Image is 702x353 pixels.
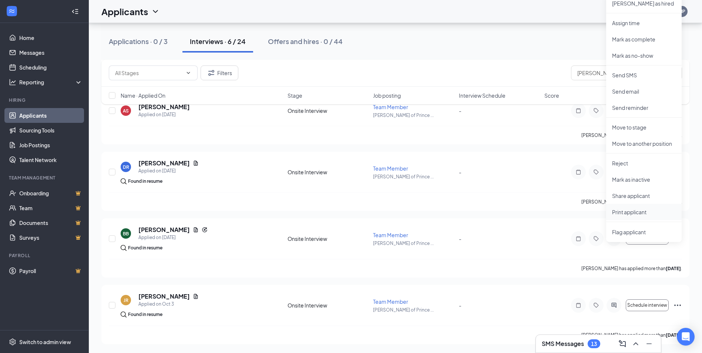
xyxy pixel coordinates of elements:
[574,302,583,308] svg: Note
[19,186,83,201] a: OnboardingCrown
[19,152,83,167] a: Talent Network
[109,37,168,46] div: Applications · 0 / 3
[459,302,461,309] span: -
[138,111,190,118] div: Applied on [DATE]
[207,68,216,77] svg: Filter
[193,227,199,233] svg: Document
[459,92,505,99] span: Interview Schedule
[581,332,682,338] p: [PERSON_NAME] has applied more than .
[268,37,343,46] div: Offers and hires · 0 / 44
[542,340,584,348] h3: SMS Messages
[9,175,81,181] div: Team Management
[626,299,669,311] button: Schedule interview
[288,302,369,309] div: Onsite Interview
[138,159,190,167] h5: [PERSON_NAME]
[19,263,83,278] a: PayrollCrown
[123,164,129,170] div: DR
[581,265,682,272] p: [PERSON_NAME] has applied more than .
[630,338,642,350] button: ChevronUp
[373,232,408,238] span: Team Member
[71,8,79,15] svg: Collapse
[609,302,618,308] svg: ActiveChat
[138,300,199,308] div: Applied on Oct 3
[101,5,148,18] h1: Applicants
[666,332,681,338] b: [DATE]
[19,30,83,45] a: Home
[19,338,71,346] div: Switch to admin view
[121,92,165,99] span: Name · Applied On
[19,138,83,152] a: Job Postings
[19,78,83,86] div: Reporting
[193,160,199,166] svg: Document
[190,37,246,46] div: Interviews · 6 / 24
[631,339,640,348] svg: ChevronUp
[9,97,81,103] div: Hiring
[202,227,208,233] svg: Reapply
[581,199,682,205] p: [PERSON_NAME] has applied more than .
[138,234,208,241] div: Applied on [DATE]
[124,297,128,303] div: JR
[151,7,160,16] svg: ChevronDown
[373,240,454,246] p: [PERSON_NAME] of Prince ...
[645,339,654,348] svg: Minimize
[618,339,627,348] svg: ComposeMessage
[19,123,83,138] a: Sourcing Tools
[138,167,199,175] div: Applied on [DATE]
[9,78,16,86] svg: Analysis
[617,338,628,350] button: ComposeMessage
[592,302,601,308] svg: Tag
[592,236,601,242] svg: Tag
[123,231,129,237] div: BB
[128,244,162,252] div: Found in resume
[673,301,682,310] svg: Ellipses
[121,245,127,251] img: search.bf7aa3482b7795d4f01b.svg
[185,70,191,76] svg: ChevronDown
[128,178,162,185] div: Found in resume
[288,235,369,242] div: Onsite Interview
[643,338,655,350] button: Minimize
[138,226,190,234] h5: [PERSON_NAME]
[201,65,238,80] button: Filter Filters
[544,92,559,99] span: Score
[581,132,682,138] p: [PERSON_NAME] has applied more than .
[679,8,685,14] div: MP
[571,65,682,80] input: Search in interviews
[373,112,454,118] p: [PERSON_NAME] of Prince ...
[591,341,597,347] div: 13
[19,60,83,75] a: Scheduling
[193,293,199,299] svg: Document
[373,298,408,305] span: Team Member
[19,215,83,230] a: DocumentsCrown
[19,45,83,60] a: Messages
[574,169,583,175] svg: Note
[373,174,454,180] p: [PERSON_NAME] of Prince ...
[19,201,83,215] a: TeamCrown
[574,236,583,242] svg: Note
[138,292,190,300] h5: [PERSON_NAME]
[8,7,16,15] svg: WorkstreamLogo
[373,92,401,99] span: Job posting
[288,92,302,99] span: Stage
[373,307,454,313] p: [PERSON_NAME] of Prince ...
[592,169,601,175] svg: Tag
[19,108,83,123] a: Applicants
[627,303,667,308] span: Schedule interview
[121,178,127,184] img: search.bf7aa3482b7795d4f01b.svg
[677,328,695,346] div: Open Intercom Messenger
[115,69,182,77] input: All Stages
[128,311,162,318] div: Found in resume
[19,230,83,245] a: SurveysCrown
[459,169,461,175] span: -
[121,312,127,317] img: search.bf7aa3482b7795d4f01b.svg
[666,266,681,271] b: [DATE]
[9,338,16,346] svg: Settings
[459,235,461,242] span: -
[9,252,81,259] div: Payroll
[288,168,369,176] div: Onsite Interview
[373,165,408,172] span: Team Member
